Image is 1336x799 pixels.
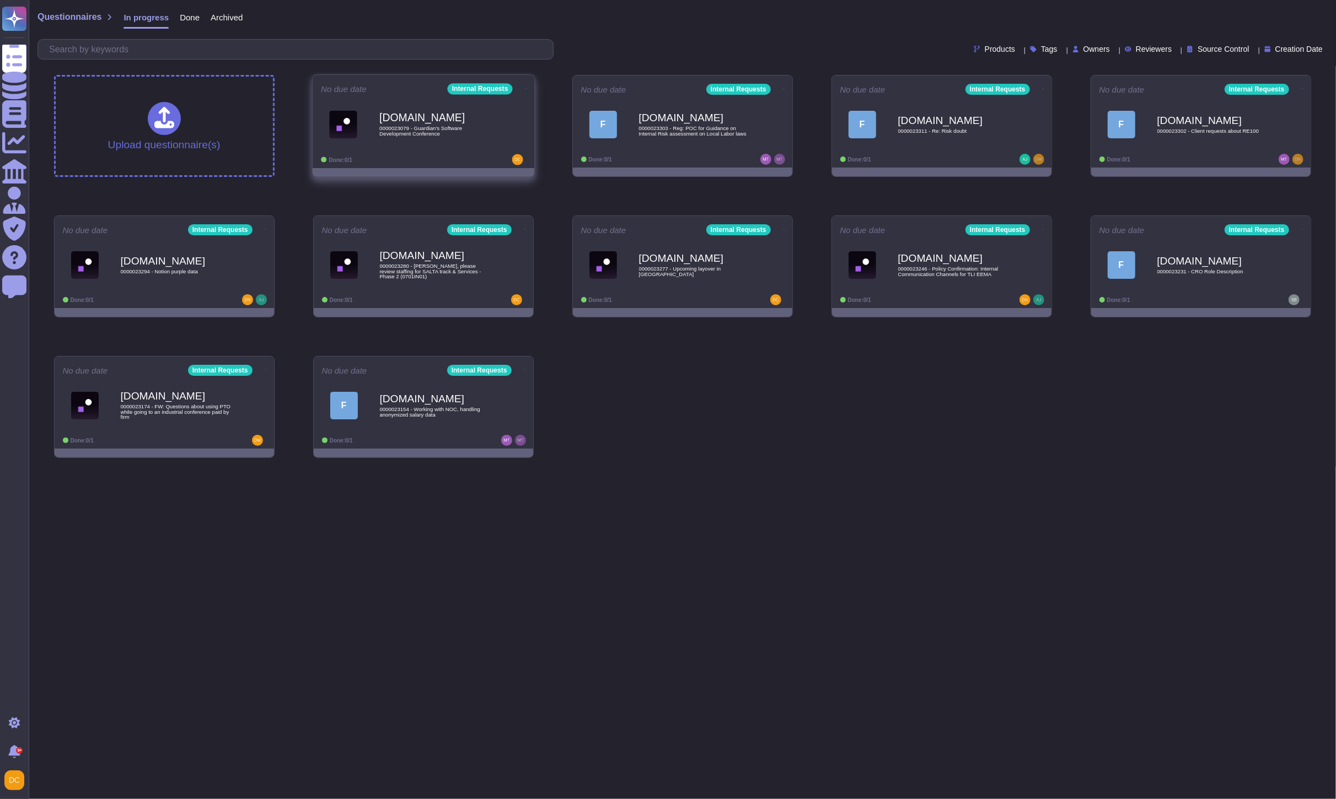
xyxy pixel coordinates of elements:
img: user [770,294,781,305]
span: 0000023231 - CRO Role Description [1157,269,1268,274]
div: Internal Requests [188,224,253,235]
span: Products [985,45,1015,53]
img: Logo [71,392,99,419]
span: Done: 0/1 [71,297,94,303]
span: 0000023246 - Policy Confirmation: Internal Communication Channels for TLI EEMA [898,266,1008,277]
span: Done: 0/1 [71,438,94,444]
span: 0000023277 - Upcoming layover in [GEOGRAPHIC_DATA] [639,266,749,277]
img: user [252,435,263,446]
div: F [1108,111,1135,138]
b: [DOMAIN_NAME] [1157,115,1268,126]
div: F [849,111,876,138]
span: No due date [322,366,367,375]
b: [DOMAIN_NAME] [639,253,749,263]
img: user [1292,154,1303,165]
span: No due date [840,226,886,234]
span: No due date [1099,226,1145,234]
img: user [1033,154,1044,165]
span: No due date [321,85,367,93]
img: Logo [71,251,99,279]
span: No due date [581,226,626,234]
div: Internal Requests [965,84,1030,95]
span: Done: 0/1 [589,297,612,303]
span: Done: 0/1 [589,156,612,163]
div: 9+ [16,747,23,754]
b: [DOMAIN_NAME] [121,256,231,266]
span: Archived [211,13,243,21]
div: Internal Requests [965,224,1030,235]
div: Internal Requests [706,84,771,95]
span: Owners [1083,45,1110,53]
img: user [256,294,267,305]
b: [DOMAIN_NAME] [1157,256,1268,266]
span: Done: 0/1 [848,156,871,163]
div: Internal Requests [447,224,512,235]
b: [DOMAIN_NAME] [380,393,490,404]
span: 0000023079 - Guardian's Software Development Conference [379,126,491,136]
img: Logo [589,251,617,279]
img: Logo [849,251,876,279]
span: No due date [1099,85,1145,94]
span: Creation Date [1275,45,1323,53]
div: Internal Requests [706,224,771,235]
span: No due date [322,226,367,234]
span: 0000023302 - Client requests about RE100 [1157,128,1268,134]
img: Logo [329,110,357,138]
span: In progress [124,13,169,21]
span: Reviewers [1136,45,1172,53]
span: Done: 0/1 [330,297,353,303]
span: Done: 0/1 [1107,156,1130,163]
span: 0000023311 - Re: Risk doubt [898,128,1008,134]
span: Questionnaires [37,13,101,21]
span: Done: 0/1 [330,438,353,444]
img: user [1020,294,1031,305]
span: Tags [1041,45,1058,53]
img: user [774,154,785,165]
div: Internal Requests [1225,224,1289,235]
b: [DOMAIN_NAME] [639,112,749,123]
img: user [515,435,526,446]
img: user [511,294,522,305]
div: Upload questionnaire(s) [108,102,221,150]
span: 0000023294 - Notion purple data [121,269,231,274]
b: [DOMAIN_NAME] [380,250,490,261]
span: Done: 0/1 [848,297,871,303]
img: user [1279,154,1290,165]
img: user [501,435,512,446]
div: F [589,111,617,138]
span: No due date [581,85,626,94]
button: user [2,768,32,792]
input: Search by keywords [44,40,553,59]
span: Done: 0/1 [329,156,352,163]
span: 0000023303 - Reg: POC for Guidance on Internal Risk assessment on Local Labor laws [639,126,749,136]
span: No due date [840,85,886,94]
b: [DOMAIN_NAME] [898,253,1008,263]
img: user [760,154,771,165]
div: Internal Requests [188,365,253,376]
span: Done: 0/1 [1107,297,1130,303]
div: Internal Requests [447,365,512,376]
span: No due date [63,226,108,234]
img: user [1033,294,1044,305]
span: 0000023280 - [PERSON_NAME], please review staffing for SALTA track & Services - Phase 2 (0701IN01) [380,263,490,279]
img: Logo [330,251,358,279]
b: [DOMAIN_NAME] [379,112,491,123]
div: Internal Requests [1225,84,1289,95]
div: F [330,392,358,419]
img: user [4,770,24,790]
span: No due date [63,366,108,375]
img: user [512,154,523,165]
span: Done [180,13,200,21]
span: 0000023174 - FW: Questions about using PTO while going to an industrial conference paid by firm [121,404,231,420]
img: user [1020,154,1031,165]
b: [DOMAIN_NAME] [898,115,1008,126]
span: Source Control [1198,45,1249,53]
span: 0000023154 - Working with NOC, handling anonymized salary data [380,407,490,417]
b: [DOMAIN_NAME] [121,391,231,401]
div: F [1108,251,1135,279]
img: user [1289,294,1300,305]
div: Internal Requests [447,83,512,94]
img: user [242,294,253,305]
